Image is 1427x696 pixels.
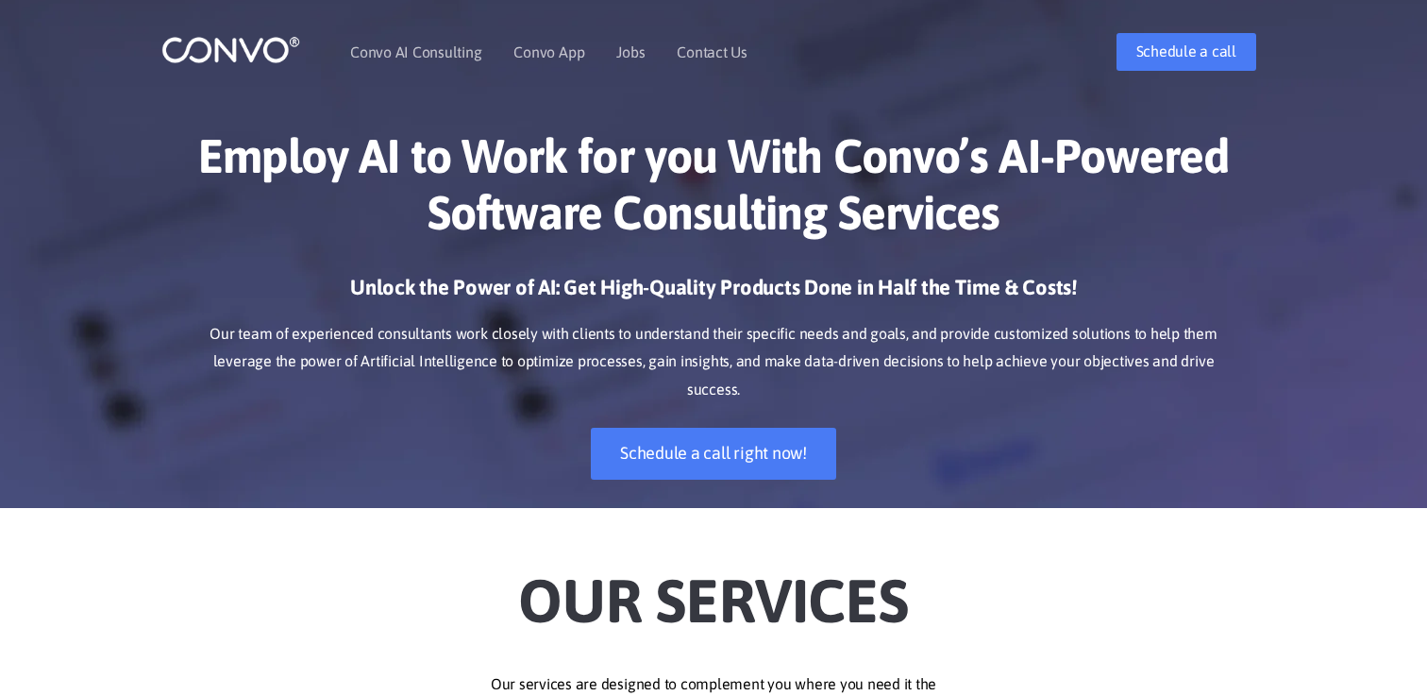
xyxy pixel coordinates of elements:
[190,536,1237,642] h2: Our Services
[190,320,1237,405] p: Our team of experienced consultants work closely with clients to understand their specific needs ...
[591,428,836,480] a: Schedule a call right now!
[190,274,1237,315] h3: Unlock the Power of AI: Get High-Quality Products Done in Half the Time & Costs!
[616,44,645,59] a: Jobs
[677,44,747,59] a: Contact Us
[513,44,584,59] a: Convo App
[190,127,1237,255] h1: Employ AI to Work for you With Convo’s AI-Powered Software Consulting Services
[161,35,300,64] img: logo_1.png
[1116,33,1256,71] a: Schedule a call
[350,44,481,59] a: Convo AI Consulting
